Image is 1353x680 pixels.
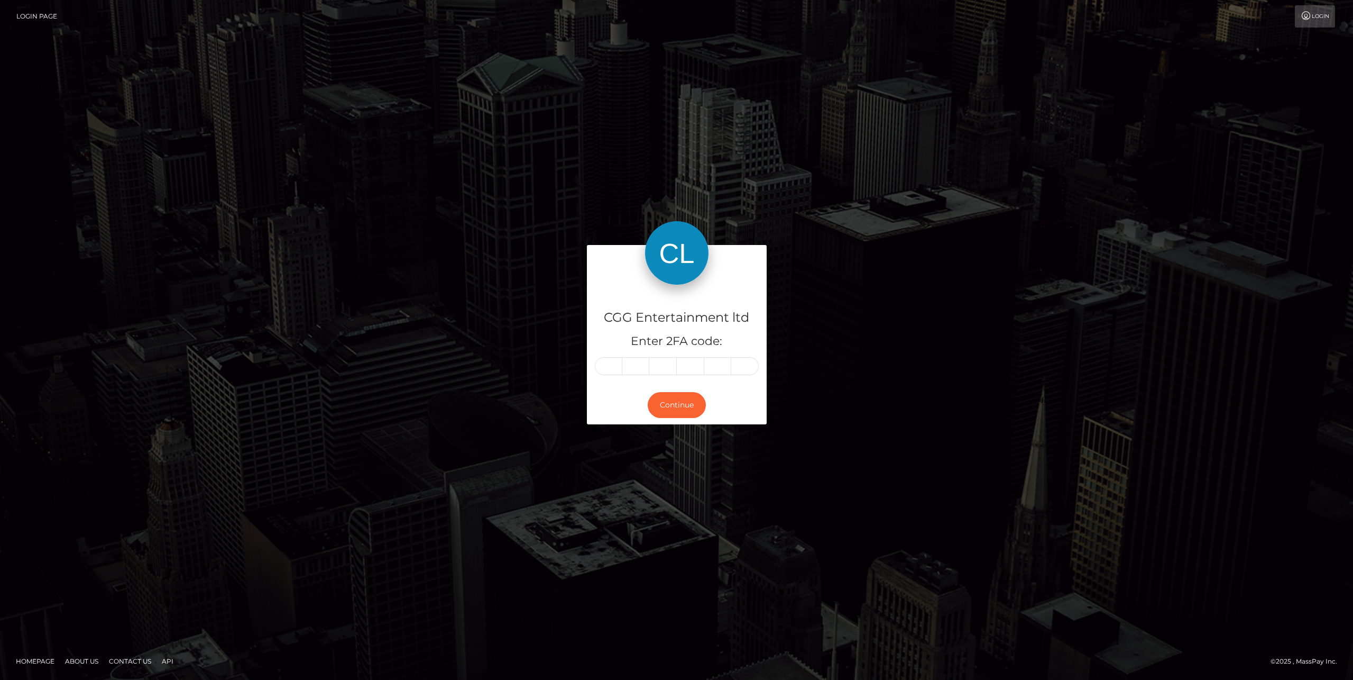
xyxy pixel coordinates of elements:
[1295,5,1335,28] a: Login
[16,5,57,28] a: Login Page
[595,309,759,327] h4: CGG Entertainment ltd
[595,333,759,350] h5: Enter 2FA code:
[105,653,155,669] a: Contact Us
[645,221,708,285] img: CGG Entertainment ltd
[61,653,103,669] a: About Us
[158,653,178,669] a: API
[648,392,706,418] button: Continue
[12,653,59,669] a: Homepage
[1271,656,1345,667] div: © 2025 , MassPay Inc.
